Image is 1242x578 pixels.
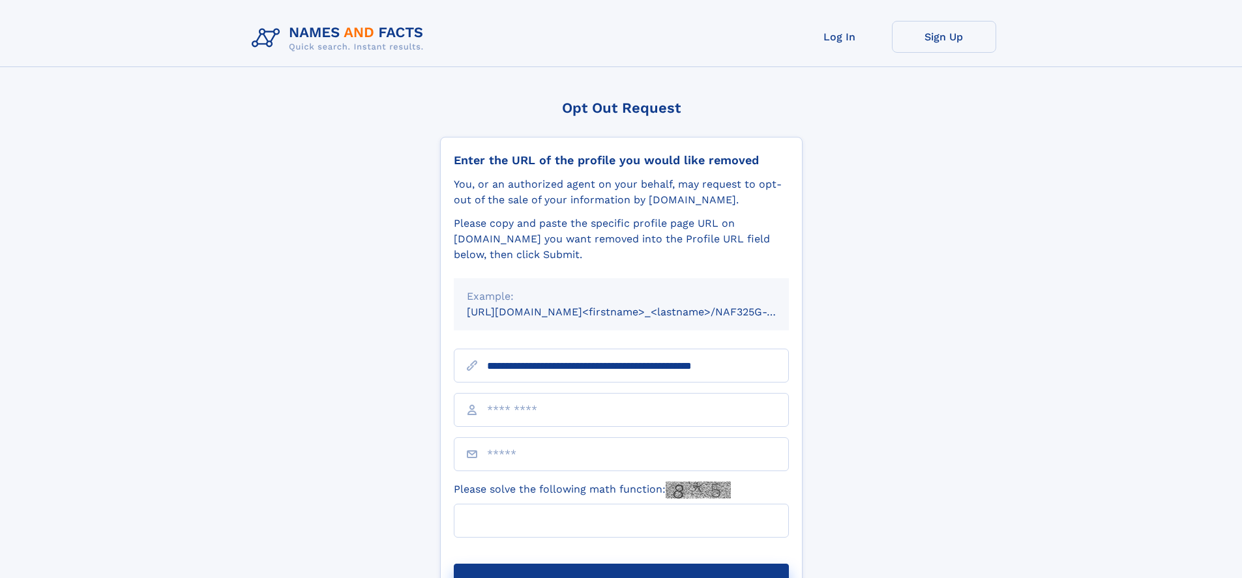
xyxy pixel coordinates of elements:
a: Sign Up [892,21,996,53]
img: Logo Names and Facts [246,21,434,56]
div: Example: [467,289,776,304]
a: Log In [788,21,892,53]
div: You, or an authorized agent on your behalf, may request to opt-out of the sale of your informatio... [454,177,789,208]
small: [URL][DOMAIN_NAME]<firstname>_<lastname>/NAF325G-xxxxxxxx [467,306,814,318]
div: Please copy and paste the specific profile page URL on [DOMAIN_NAME] you want removed into the Pr... [454,216,789,263]
label: Please solve the following math function: [454,482,731,499]
div: Enter the URL of the profile you would like removed [454,153,789,167]
div: Opt Out Request [440,100,803,116]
